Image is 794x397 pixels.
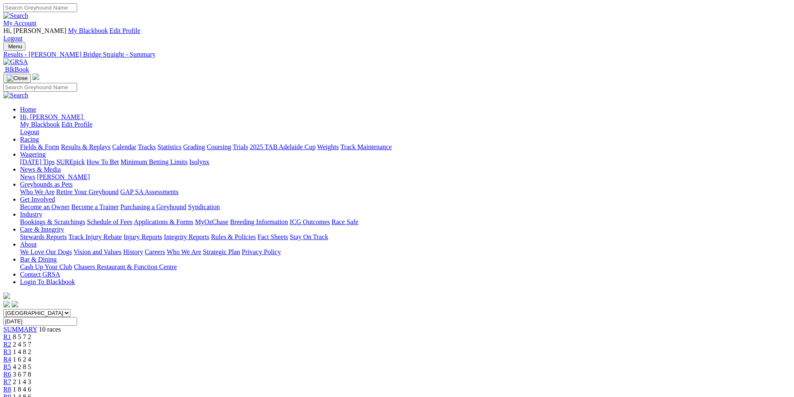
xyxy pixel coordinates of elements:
[290,218,330,225] a: ICG Outcomes
[3,356,11,363] a: R4
[20,166,61,173] a: News & Media
[3,12,28,20] img: Search
[8,43,22,50] span: Menu
[3,378,11,385] a: R7
[20,143,791,151] div: Racing
[120,188,179,195] a: GAP SA Assessments
[250,143,316,150] a: 2025 TAB Adelaide Cup
[145,248,165,255] a: Careers
[20,271,60,278] a: Contact GRSA
[13,378,31,385] span: 2 1 4 3
[20,106,36,113] a: Home
[20,241,37,248] a: About
[203,248,240,255] a: Strategic Plan
[20,263,791,271] div: Bar & Dining
[71,203,119,210] a: Become a Trainer
[20,263,72,270] a: Cash Up Your Club
[87,158,119,165] a: How To Bet
[20,233,791,241] div: Care & Integrity
[39,326,61,333] span: 10 races
[3,326,37,333] a: SUMMARY
[112,143,136,150] a: Calendar
[167,248,201,255] a: Who We Are
[20,113,85,120] a: Hi, [PERSON_NAME]
[3,363,11,370] a: R5
[3,371,11,378] a: R6
[61,143,110,150] a: Results & Replays
[189,158,209,165] a: Isolynx
[3,292,10,299] img: logo-grsa-white.png
[20,233,67,240] a: Stewards Reports
[3,35,23,42] a: Logout
[207,143,231,150] a: Coursing
[110,27,140,34] a: Edit Profile
[20,181,73,188] a: Greyhounds as Pets
[3,58,28,66] img: GRSA
[331,218,358,225] a: Race Safe
[120,158,188,165] a: Minimum Betting Limits
[20,256,57,263] a: Bar & Dining
[68,27,108,34] a: My Blackbook
[13,341,31,348] span: 2 4 5 7
[3,51,791,58] a: Results - [PERSON_NAME] Bridge Straight - Summary
[13,386,31,393] span: 1 8 4 6
[20,128,39,135] a: Logout
[3,92,28,99] img: Search
[3,333,11,340] a: R1
[13,356,31,363] span: 1 6 2 4
[195,218,228,225] a: MyOzChase
[258,233,288,240] a: Fact Sheets
[20,143,59,150] a: Fields & Form
[233,143,248,150] a: Trials
[242,248,281,255] a: Privacy Policy
[134,218,193,225] a: Applications & Forms
[20,158,55,165] a: [DATE] Tips
[123,233,162,240] a: Injury Reports
[20,173,791,181] div: News & Media
[68,233,122,240] a: Track Injury Rebate
[20,151,46,158] a: Wagering
[183,143,205,150] a: Grading
[20,113,83,120] span: Hi, [PERSON_NAME]
[3,301,10,307] img: facebook.svg
[20,248,791,256] div: About
[158,143,182,150] a: Statistics
[13,333,31,340] span: 8 5 7 2
[13,363,31,370] span: 4 2 8 5
[56,188,119,195] a: Retire Your Greyhound
[20,188,791,196] div: Greyhounds as Pets
[20,203,70,210] a: Become an Owner
[20,278,75,285] a: Login To Blackbook
[20,121,791,136] div: Hi, [PERSON_NAME]
[3,42,25,51] button: Toggle navigation
[20,158,791,166] div: Wagering
[3,386,11,393] a: R8
[120,203,186,210] a: Purchasing a Greyhound
[37,173,90,180] a: [PERSON_NAME]
[3,66,29,73] a: BlkBook
[20,173,35,180] a: News
[20,188,55,195] a: Who We Are
[73,248,121,255] a: Vision and Values
[13,348,31,355] span: 1 4 8 2
[3,348,11,355] a: R3
[164,233,209,240] a: Integrity Reports
[20,136,39,143] a: Racing
[20,248,72,255] a: We Love Our Dogs
[5,66,29,73] span: BlkBook
[3,341,11,348] a: R2
[20,226,64,233] a: Care & Integrity
[20,218,85,225] a: Bookings & Scratchings
[3,83,77,92] input: Search
[188,203,220,210] a: Syndication
[3,27,791,42] div: My Account
[74,263,177,270] a: Chasers Restaurant & Function Centre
